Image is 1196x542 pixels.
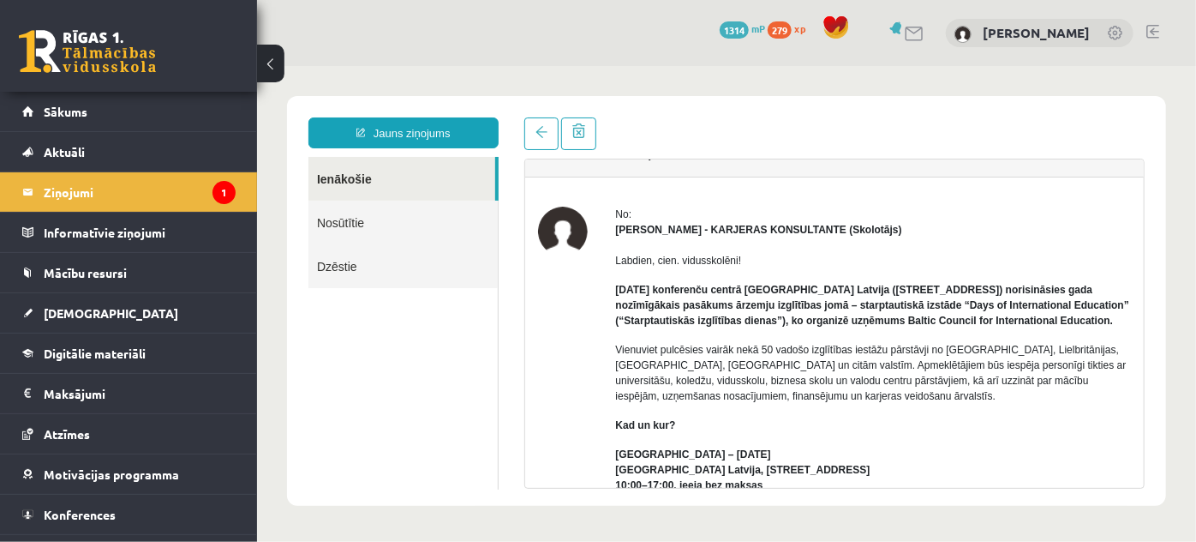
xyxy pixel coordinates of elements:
[22,293,236,333] a: [DEMOGRAPHIC_DATA]
[51,135,241,178] a: Nosūtītie
[22,374,236,413] a: Maksājumi
[19,30,156,73] a: Rīgas 1. Tālmācības vidusskola
[794,21,805,35] span: xp
[51,178,241,222] a: Dzēstie
[359,141,875,156] div: No:
[359,218,873,261] strong: [DATE] konferenču centrā [GEOGRAPHIC_DATA] Latvija ([STREET_ADDRESS]) norisināsies gada nozīmīgāk...
[22,495,236,534] a: Konferences
[44,467,179,482] span: Motivācijas programma
[44,507,116,522] span: Konferences
[720,21,765,35] a: 1314 mP
[22,334,236,373] a: Digitālie materiāli
[22,253,236,292] a: Mācību resursi
[359,158,645,170] strong: [PERSON_NAME] - KARJERAS KONSULTANTE (Skolotājs)
[22,455,236,494] a: Motivācijas programma
[983,24,1090,41] a: [PERSON_NAME]
[359,276,875,338] p: Vienuviet pulcēsies vairāk nekā 50 vadošo izglītības iestāžu pārstāvji no [GEOGRAPHIC_DATA], Liel...
[44,426,90,442] span: Atzīmes
[22,132,236,172] a: Aktuāli
[751,21,765,35] span: mP
[281,141,331,190] img: Karīna Saveļjeva - KARJERAS KONSULTANTE
[44,374,236,413] legend: Maksājumi
[212,181,236,204] i: 1
[768,21,792,39] span: 279
[44,305,178,321] span: [DEMOGRAPHIC_DATA]
[44,172,236,212] legend: Ziņojumi
[22,414,236,454] a: Atzīmes
[768,21,814,35] a: 279 xp
[359,382,613,425] strong: [GEOGRAPHIC_DATA] – [DATE] [GEOGRAPHIC_DATA] Latvija, [STREET_ADDRESS] 10:00–17:00, ieeja bez maksas
[44,104,87,119] span: Sākums
[22,213,236,252] a: Informatīvie ziņojumi
[359,353,419,365] strong: Kad un kur?
[51,91,238,135] a: Ienākošie
[359,187,875,202] p: Labdien, cien. vidusskolēni!
[51,51,242,82] a: Jauns ziņojums
[44,265,127,280] span: Mācību resursi
[44,346,146,361] span: Digitālie materiāli
[22,92,236,131] a: Sākums
[22,172,236,212] a: Ziņojumi1
[720,21,749,39] span: 1314
[954,26,972,43] img: Marina Galanceva
[44,213,236,252] legend: Informatīvie ziņojumi
[44,144,85,160] span: Aktuāli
